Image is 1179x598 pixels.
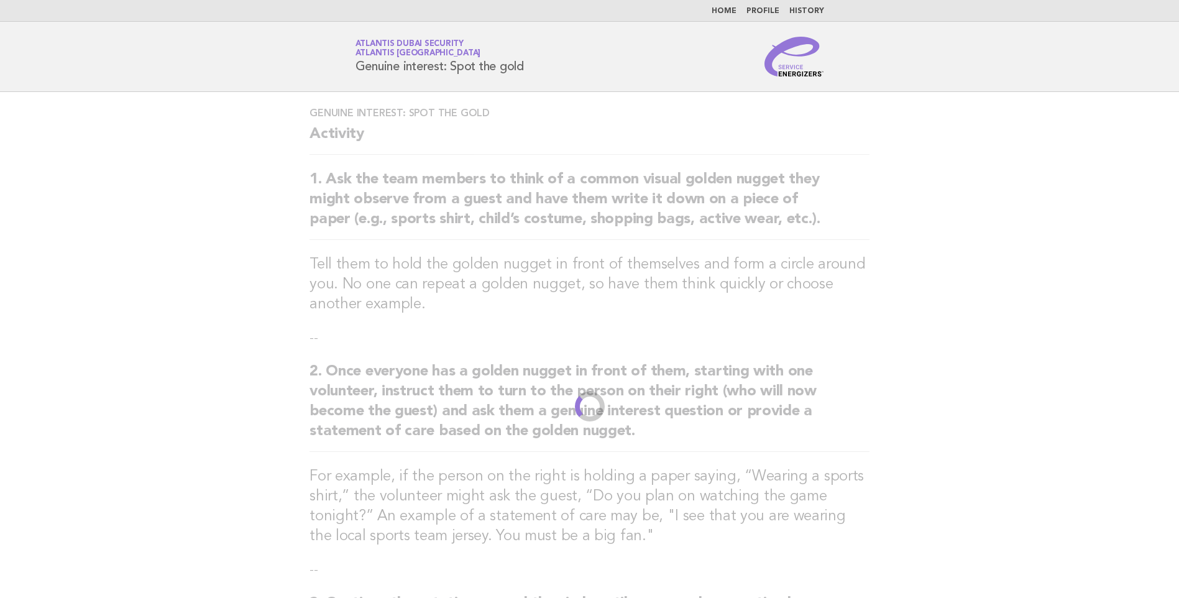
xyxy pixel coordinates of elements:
[310,107,869,119] h3: Genuine interest: Spot the gold
[310,362,869,452] h2: 2. Once everyone has a golden nugget in front of them, starting with one volunteer, instruct them...
[789,7,824,15] a: History
[310,329,869,347] p: --
[712,7,736,15] a: Home
[310,561,869,579] p: --
[356,40,481,57] a: Atlantis Dubai SecurityAtlantis [GEOGRAPHIC_DATA]
[310,255,869,315] h3: Tell them to hold the golden nugget in front of themselves and form a circle around you. No one c...
[310,170,869,240] h2: 1. Ask the team members to think of a common visual golden nugget they might observe from a guest...
[746,7,779,15] a: Profile
[764,37,824,76] img: Service Energizers
[356,50,481,58] span: Atlantis [GEOGRAPHIC_DATA]
[310,124,869,155] h2: Activity
[310,467,869,546] h3: For example, if the person on the right is holding a paper saying, “Wearing a sports shirt,” the ...
[356,40,524,73] h1: Genuine interest: Spot the gold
